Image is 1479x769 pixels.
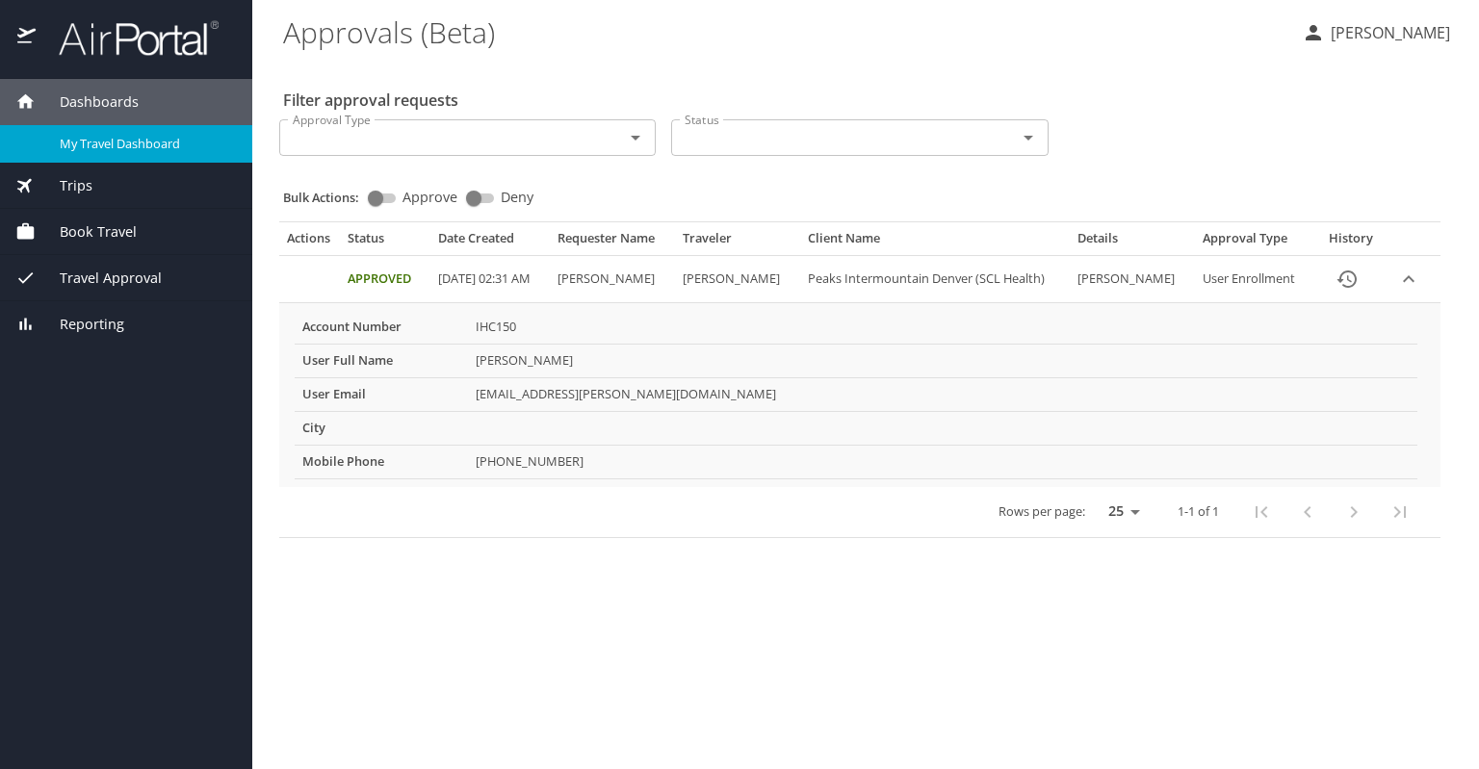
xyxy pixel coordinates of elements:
[1314,230,1387,255] th: History
[36,314,124,335] span: Reporting
[402,191,457,204] span: Approve
[36,91,139,113] span: Dashboards
[501,191,533,204] span: Deny
[1015,124,1042,151] button: Open
[999,505,1085,518] p: Rows per page:
[279,230,1440,537] table: Approval table
[468,311,1417,344] td: IHC150
[283,189,375,206] p: Bulk Actions:
[430,256,551,303] td: [DATE] 02:31 AM
[295,311,1417,479] table: More info for approvals
[468,445,1417,478] td: [PHONE_NUMBER]
[283,2,1286,62] h1: Approvals (Beta)
[1070,230,1195,255] th: Details
[36,268,162,289] span: Travel Approval
[800,256,1070,303] td: Peaks Intermountain Denver (SCL Health)
[36,221,137,243] span: Book Travel
[1325,21,1450,44] p: [PERSON_NAME]
[340,256,429,303] td: Approved
[295,411,468,445] th: City
[340,230,429,255] th: Status
[468,377,1417,411] td: [EMAIL_ADDRESS][PERSON_NAME][DOMAIN_NAME]
[17,19,38,57] img: icon-airportal.png
[295,445,468,478] th: Mobile Phone
[1093,497,1147,525] select: rows per page
[60,135,229,153] span: My Travel Dashboard
[1294,15,1458,50] button: [PERSON_NAME]
[430,230,551,255] th: Date Created
[295,344,468,377] th: User Full Name
[283,85,458,115] h2: Filter approval requests
[1178,505,1219,518] p: 1-1 of 1
[36,175,92,196] span: Trips
[295,377,468,411] th: User Email
[675,230,800,255] th: Traveler
[1195,256,1315,303] td: User Enrollment
[295,311,468,344] th: Account Number
[279,230,340,255] th: Actions
[675,256,800,303] td: [PERSON_NAME]
[550,230,675,255] th: Requester Name
[38,19,219,57] img: airportal-logo.png
[1324,256,1370,302] button: History
[1394,265,1423,294] button: expand row
[800,230,1070,255] th: Client Name
[550,256,675,303] td: [PERSON_NAME]
[1195,230,1315,255] th: Approval Type
[622,124,649,151] button: Open
[1070,256,1195,303] td: [PERSON_NAME]
[468,344,1417,377] td: [PERSON_NAME]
